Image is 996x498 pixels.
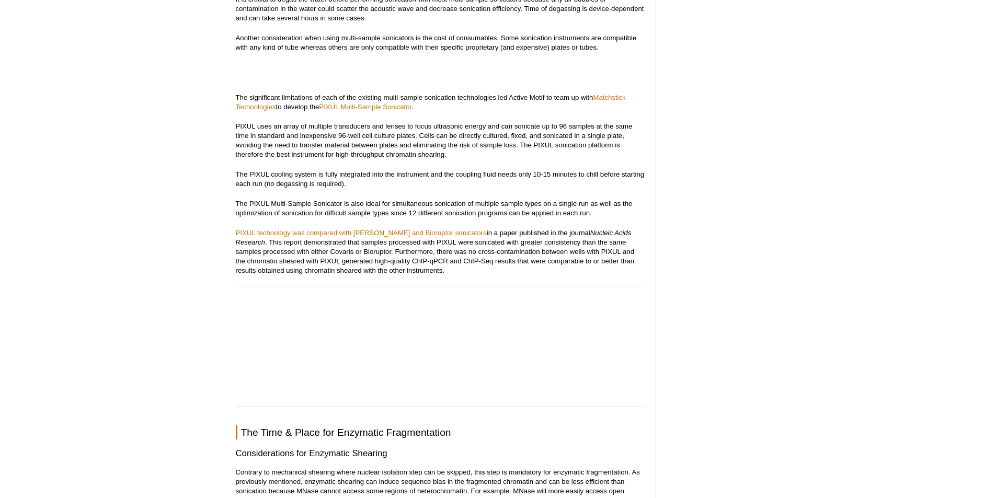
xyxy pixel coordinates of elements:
[236,94,626,111] a: Matchstick Technologies
[236,93,645,112] p: The significant limitations of each of the existing multi-sample sonication technologies led Acti...
[236,315,645,393] iframe: PIXUL: On the Leading Edge of Chromatin Shearing (Karol Bomsztyk and Tom Matula)
[236,447,645,460] h3: Considerations for Enzymatic Shearing
[236,229,632,246] em: Nucleic Acids Research
[236,33,645,52] p: Another consideration when using multi-sample sonicators is the cost of consumables. Some sonicat...
[236,425,645,439] h2: The Time & Place for Enzymatic Fragmentation
[236,122,645,159] p: PIXUL uses an array of multiple transducers and lenses to focus ultrasonic energy and can sonicat...
[236,199,645,218] p: The PIXUL Multi-Sample Sonicator is also ideal for simultaneous sonication of multiple sample typ...
[236,228,645,275] p: in a paper published in the journal . This report demonstrated that samples processed with PIXUL ...
[236,170,645,189] p: The PIXUL cooling system is fully integrated into the instrument and the coupling fluid needs onl...
[319,103,411,111] a: PIXUL Multi-Sample Sonicator
[236,229,487,237] a: PIXUL technology was compared with [PERSON_NAME] and Bioruptor sonicators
